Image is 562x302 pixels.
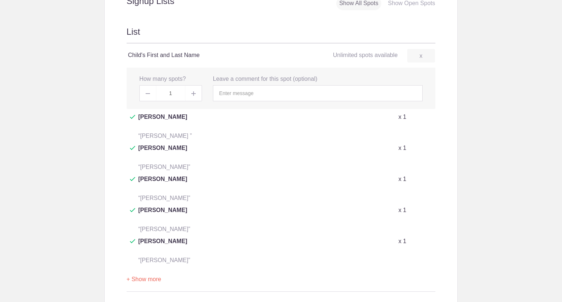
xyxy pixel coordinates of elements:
[130,146,135,150] img: Check dark green
[138,164,190,170] span: “[PERSON_NAME]”
[213,85,423,101] input: Enter message
[139,75,186,83] label: How many spots?
[398,144,406,152] p: x 1
[128,51,281,60] h4: Child's First and Last Name
[138,175,187,192] span: [PERSON_NAME]
[138,226,190,232] span: “[PERSON_NAME]”
[407,49,435,63] a: x
[213,75,317,83] label: Leave a comment for this spot (optional)
[130,177,135,181] img: Check dark green
[138,237,187,254] span: [PERSON_NAME]
[146,93,150,94] img: Minus gray
[130,239,135,244] img: Check dark green
[138,113,187,130] span: [PERSON_NAME]
[398,175,406,184] p: x 1
[138,257,190,263] span: “[PERSON_NAME]”
[130,115,135,119] img: Check dark green
[138,195,190,201] span: “[PERSON_NAME]”
[138,144,187,161] span: [PERSON_NAME]
[191,91,196,96] img: Plus gray
[127,26,436,44] h2: List
[398,206,406,215] p: x 1
[333,52,398,58] span: Unlimited spots available
[138,206,187,223] span: [PERSON_NAME]
[138,133,192,139] span: “[PERSON_NAME] ”
[130,208,135,212] img: Check dark green
[127,268,161,291] button: + Show more
[398,237,406,246] p: x 1
[398,113,406,121] p: x 1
